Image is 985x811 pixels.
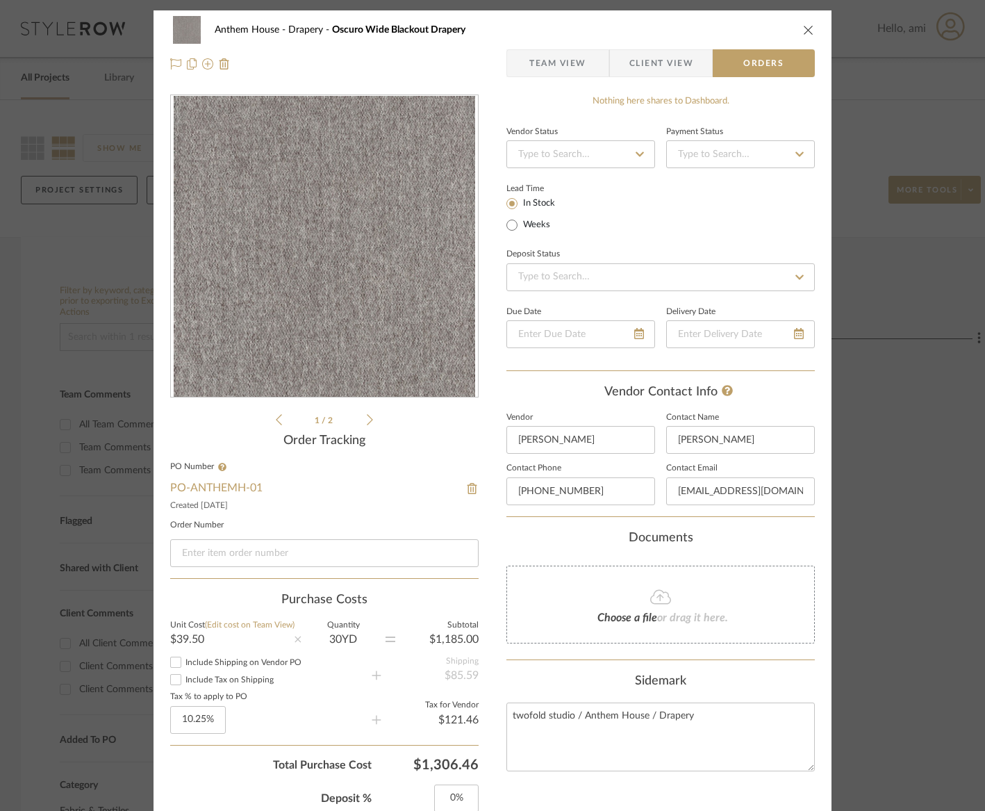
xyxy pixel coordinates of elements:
label: Lead Time [506,182,578,195]
label: In Stock [520,197,555,210]
div: $85.59 [381,670,479,681]
span: Orders [728,49,799,77]
label: Delivery Date [666,309,715,316]
label: Contact Phone [506,465,655,472]
span: Drapery [288,25,332,35]
div: Deposit Status [506,251,560,258]
img: a92e13bc-0c87-4fc3-a590-9f8c1d745636_48x40.jpg [170,16,204,44]
label: Quantity [301,622,386,629]
label: Order Number [170,522,479,529]
label: Contact Name [666,414,815,421]
span: Vendor Contact Info [604,386,718,398]
div: Payment Status [666,129,723,136]
div: 0 [171,96,478,398]
div: 30 YD [301,634,386,645]
span: Team View [529,49,586,77]
div: Created [DATE] [170,500,479,511]
div: Vendor Status [506,129,558,136]
img: a92e13bc-0c87-4fc3-a590-9f8c1d745636_436x436.jpg [174,96,475,398]
input: Enter item order number [170,539,479,567]
img: Remove from project [219,58,230,69]
span: Deposit % [170,790,372,807]
span: 1 [315,416,322,425]
div: Purchase Costs [170,593,479,608]
span: Anthem House [215,25,288,35]
button: close [802,24,815,36]
input: Enter Vendor Contact Phone [506,477,655,505]
span: $1,306.46 [372,757,479,773]
span: Client View [629,49,693,77]
label: Contact Email [666,465,815,472]
label: Shipping [381,658,479,665]
label: PO Number [170,463,479,471]
input: Enter Vendor Contact Email [666,477,815,505]
span: Total Purchase Cost [170,757,372,773]
div: Sidemark [506,674,815,689]
label: Weeks [520,219,550,231]
input: Type to Search… [506,140,655,168]
input: Enter Due Date [506,320,655,348]
span: Include Shipping on Vendor PO [185,658,301,666]
input: Type to Search… [506,263,815,291]
label: Unit Cost [170,622,295,629]
label: Tax % to apply to PO [170,694,372,701]
div: Order Tracking [170,434,479,449]
span: Choose a file [597,612,657,623]
label: Subtotal [395,622,479,629]
label: Due Date [506,309,541,316]
input: Enter Vendor Contact Name [666,426,815,454]
input: Enter Delivery Date [666,320,815,348]
label: Vendor [506,414,655,421]
span: 2 [328,416,335,425]
div: Documents [506,531,815,546]
span: Include Tax on Shipping [185,675,274,684]
span: / [322,416,328,425]
span: (Edit cost on Team View) [205,621,295,629]
label: Tax for Vendor [381,702,479,709]
img: Remove from PO [466,483,479,494]
mat-radio-group: Select item type [506,195,578,234]
input: Type to Search… [666,140,815,168]
div: $1,185.00 [395,634,479,645]
a: PO-ANTHEMH-01 [170,482,263,493]
span: or drag it here. [657,612,728,623]
input: Enter Vendor [506,426,655,454]
span: Oscuro Wide Blackout Drapery [332,25,465,35]
div: $39.50 [170,634,295,645]
div: $121.46 [381,714,479,726]
div: Nothing here shares to Dashboard. [506,95,815,108]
